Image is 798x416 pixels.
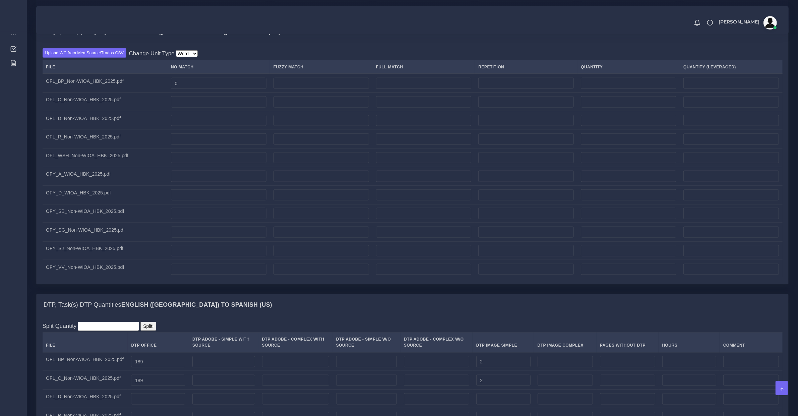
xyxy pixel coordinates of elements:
[43,333,128,352] th: File
[44,301,272,309] h4: DTP, Task(s) DTP Quantities
[121,301,272,308] b: English ([GEOGRAPHIC_DATA]) TO Spanish (US)
[43,204,168,223] td: OFY_SB_Non-WIOA_HBK_2025.pdf
[43,186,168,204] td: OFY_D_WIOA_HBK_2025.pdf
[270,60,372,74] th: Fuzzy Match
[43,260,168,279] td: OFY_VV_Non-WIOA_HBK_2025.pdf
[763,16,777,29] img: avatar
[401,333,473,352] th: DTP Adobe - Complex W/O Source
[140,322,156,331] input: Split!
[475,60,577,74] th: Repetition
[659,333,720,352] th: Hours
[43,223,168,242] td: OFY_SG_Non-WIOA_HBK_2025.pdf
[37,43,788,285] div: TTQA, Task(s) TTQA QuantitiesEnglish ([GEOGRAPHIC_DATA]) TO Spanish (US)
[258,333,332,352] th: DTP Adobe - Complex With Source
[43,74,168,93] td: OFL_BP_Non-WIOA_HBK_2025.pdf
[597,333,659,352] th: Pages Without DTP
[37,294,788,316] div: DTP, Task(s) DTP QuantitiesEnglish ([GEOGRAPHIC_DATA]) TO Spanish (US)
[43,93,168,111] td: OFL_C_Non-WIOA_HBK_2025.pdf
[43,148,168,167] td: OFL_WSH_Non-WIOA_HBK_2025.pdf
[43,111,168,130] td: OFL_D_Non-WIOA_HBK_2025.pdf
[43,130,168,148] td: OFL_R_Non-WIOA_HBK_2025.pdf
[43,322,77,330] label: Split Quantity
[473,333,534,352] th: DTP Image Simple
[43,241,168,260] td: OFY_SJ_Non-WIOA_HBK_2025.pdf
[715,16,779,29] a: [PERSON_NAME]avatar
[372,60,475,74] th: Full Match
[167,60,270,74] th: No Match
[720,333,782,352] th: Comment
[128,333,189,352] th: DTP Office
[129,49,175,58] label: Change Unit Type
[332,333,400,352] th: DTP Adobe - Simple W/O Source
[43,371,128,390] td: OFL_C_Non-WIOA_HBK_2025.pdf
[719,19,760,24] span: [PERSON_NAME]
[577,60,680,74] th: Quantity
[189,333,259,352] th: DTP Adobe - Simple With Source
[43,48,127,57] label: Upload WC from MemSource/Trados CSV
[43,60,168,74] th: File
[680,60,783,74] th: Quantity (Leveraged)
[43,167,168,186] td: OFY_A_WIOA_HBK_2025.pdf
[43,352,128,371] td: OFL_BP_Non-WIOA_HBK_2025.pdf
[534,333,596,352] th: DTP Image Complex
[43,390,128,408] td: OFL_D_Non-WIOA_HBK_2025.pdf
